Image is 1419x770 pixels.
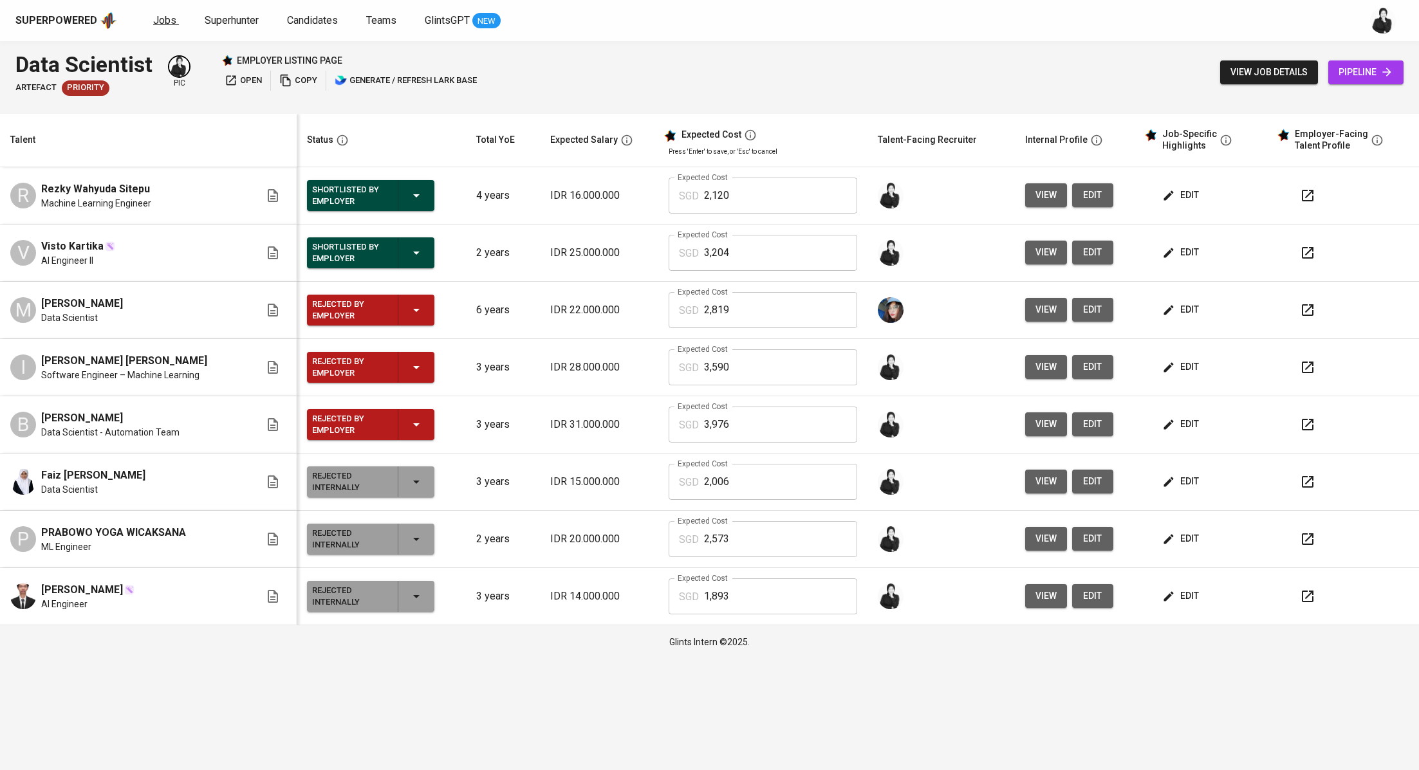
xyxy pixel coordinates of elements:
button: open [221,71,265,91]
div: R [10,183,36,208]
div: Internal Profile [1025,132,1088,148]
p: 3 years [476,360,529,375]
p: IDR 25.000.000 [550,245,648,261]
p: 2 years [476,245,529,261]
button: edit [1160,412,1204,436]
button: edit [1160,527,1204,551]
button: edit [1072,527,1113,551]
p: IDR 22.000.000 [550,302,648,318]
span: view [1035,244,1057,261]
p: Press 'Enter' to save, or 'Esc' to cancel [669,147,857,156]
div: Rejected Internally [312,582,387,610]
p: IDR 16.000.000 [550,188,648,203]
span: view [1035,588,1057,604]
a: GlintsGPT NEW [425,13,501,29]
button: edit [1072,241,1113,264]
p: 3 years [476,474,529,490]
p: SGD [679,417,699,433]
div: Talent-Facing Recruiter [878,132,977,148]
button: edit [1160,241,1204,264]
img: glints_star.svg [1144,129,1157,142]
a: Superhunter [205,13,261,29]
span: open [225,73,262,88]
img: medwi@glints.com [878,526,904,552]
span: Data Scientist - Automation Team [41,426,180,439]
div: Superpowered [15,14,97,28]
p: SGD [679,475,699,490]
button: Rejected Internally [307,524,434,555]
p: 6 years [476,302,529,318]
img: Faiz Ainun Karima [10,469,36,495]
span: Teams [366,14,396,26]
span: Priority [62,82,109,94]
span: PRABOWO YOGA WICAKSANA [41,525,186,540]
span: Artefact [15,82,57,94]
span: [PERSON_NAME] [41,296,123,311]
span: Candidates [287,14,338,26]
span: edit [1082,416,1103,432]
p: 2 years [476,531,529,547]
span: edit [1165,302,1199,318]
span: Rezky Wahyuda Sitepu [41,181,150,197]
p: employer listing page [237,54,342,67]
span: GlintsGPT [425,14,470,26]
span: edit [1082,531,1103,547]
img: Glints Star [221,55,233,66]
div: P [10,526,36,552]
a: Jobs [153,13,179,29]
button: edit [1072,355,1113,379]
p: SGD [679,589,699,605]
span: Machine Learning Engineer [41,197,151,210]
div: Shortlisted by Employer [312,181,387,210]
button: edit [1160,470,1204,493]
img: app logo [100,11,117,30]
p: 3 years [476,589,529,604]
span: edit [1165,588,1199,604]
span: ML Engineer [41,540,91,553]
span: Data Scientist [41,483,98,496]
div: I [10,354,36,380]
div: B [10,412,36,437]
button: lark generate / refresh lark base [331,71,480,91]
span: edit [1082,187,1103,203]
span: edit [1165,244,1199,261]
span: view job details [1230,64,1308,80]
button: view [1025,183,1067,207]
button: view [1025,470,1067,493]
div: Job-Specific Highlights [1162,129,1217,151]
img: medwi@glints.com [1370,8,1396,33]
button: view [1025,355,1067,379]
span: edit [1082,588,1103,604]
span: Superhunter [205,14,259,26]
p: SGD [679,246,699,261]
img: Rizal Maulana [10,583,36,609]
span: edit [1165,416,1199,432]
div: Employer-Facing Talent Profile [1295,129,1368,151]
button: view [1025,241,1067,264]
img: glints_star.svg [663,129,676,142]
p: 3 years [476,417,529,432]
img: medwi@glints.com [878,583,904,609]
p: IDR 28.000.000 [550,360,648,375]
a: edit [1072,183,1113,207]
p: IDR 15.000.000 [550,474,648,490]
span: view [1035,359,1057,375]
button: edit [1160,183,1204,207]
button: edit [1072,412,1113,436]
button: Shortlisted by Employer [307,237,434,268]
button: Rejected Internally [307,581,434,612]
img: medwi@glints.com [878,354,904,380]
span: pipeline [1339,64,1393,80]
button: edit [1072,298,1113,322]
span: edit [1165,359,1199,375]
div: Expected Cost [682,129,741,141]
span: AI Engineer II [41,254,93,267]
div: Rejected Internally [312,468,387,496]
button: view [1025,298,1067,322]
div: Data Scientist [15,49,153,80]
button: Rejected by Employer [307,352,434,383]
p: IDR 20.000.000 [550,531,648,547]
p: IDR 14.000.000 [550,589,648,604]
div: Rejected by Employer [312,410,387,439]
span: view [1035,473,1057,490]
